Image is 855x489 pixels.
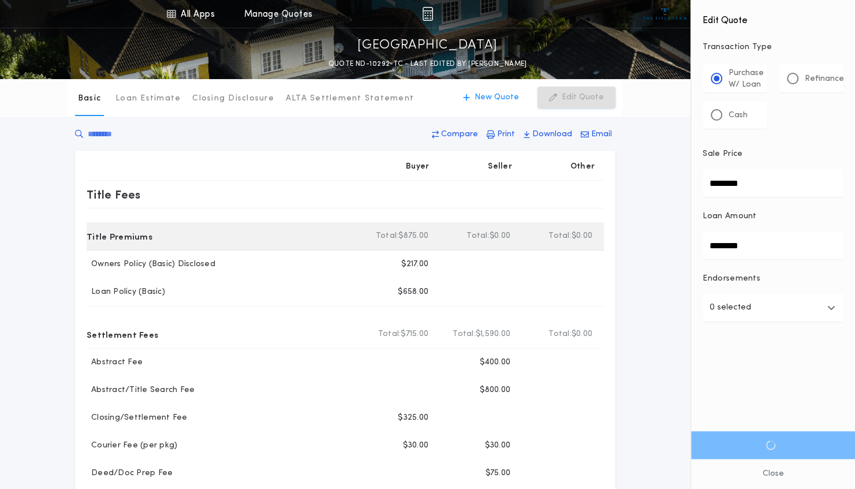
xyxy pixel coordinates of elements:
[483,124,518,145] button: Print
[480,385,510,396] p: $800.00
[87,259,215,270] p: Owners Policy (Basic) Disclosed
[703,169,843,197] input: Sale Price
[476,329,510,340] span: $1,590.00
[703,211,757,222] p: Loan Amount
[428,124,481,145] button: Compare
[729,68,764,91] p: Purchase W/ Loan
[192,93,274,104] p: Closing Disclosure
[480,357,510,368] p: $400.00
[562,92,604,103] p: Edit Quote
[328,58,527,70] p: QUOTE ND-10292-TC - LAST EDITED BY [PERSON_NAME]
[488,161,512,173] p: Seller
[485,468,510,479] p: $75.00
[398,230,428,242] span: $875.00
[643,8,686,20] img: vs-icon
[490,230,510,242] span: $0.00
[548,230,572,242] b: Total:
[376,230,399,242] b: Total:
[572,329,592,340] span: $0.00
[398,286,428,298] p: $658.00
[572,230,592,242] span: $0.00
[475,92,519,103] p: New Quote
[520,124,576,145] button: Download
[115,93,181,104] p: Loan Estimate
[703,7,843,28] h4: Edit Quote
[570,161,595,173] p: Other
[286,93,414,104] p: ALTA Settlement Statement
[87,440,177,451] p: Courier Fee (per pkg)
[441,129,478,140] p: Compare
[87,357,143,368] p: Abstract Fee
[401,259,428,270] p: $217.00
[87,286,165,298] p: Loan Policy (Basic)
[402,440,428,451] p: $30.00
[406,161,429,173] p: Buyer
[357,36,498,55] p: [GEOGRAPHIC_DATA]
[703,294,843,322] button: 0 selected
[422,7,433,21] img: img
[78,93,101,104] p: Basic
[87,412,188,424] p: Closing/Settlement Fee
[87,227,152,245] p: Title Premiums
[537,87,615,109] button: Edit Quote
[703,42,843,53] p: Transaction Type
[87,468,173,479] p: Deed/Doc Prep Fee
[710,301,751,315] p: 0 selected
[484,440,510,451] p: $30.00
[577,124,615,145] button: Email
[691,459,855,489] button: Close
[87,325,158,344] p: Settlement Fees
[453,329,476,340] b: Total:
[466,230,490,242] b: Total:
[805,73,844,85] p: Refinance
[398,412,428,424] p: $325.00
[497,129,515,140] p: Print
[401,329,428,340] span: $715.00
[703,232,843,259] input: Loan Amount
[378,329,401,340] b: Total:
[451,87,531,109] button: New Quote
[548,329,572,340] b: Total:
[532,129,572,140] p: Download
[703,148,742,160] p: Sale Price
[87,385,195,396] p: Abstract/Title Search Fee
[729,110,748,121] p: Cash
[87,185,141,204] p: Title Fees
[591,129,612,140] p: Email
[703,273,843,285] p: Endorsements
